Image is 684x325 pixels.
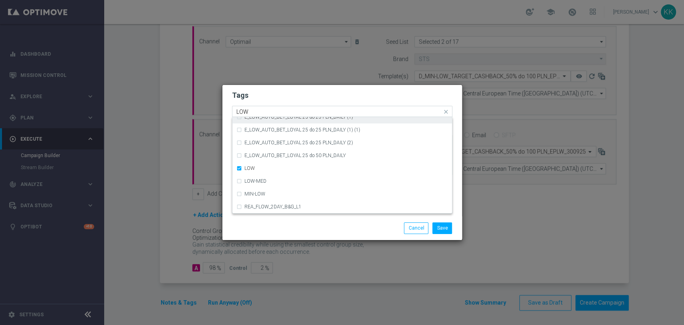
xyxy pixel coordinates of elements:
label: REA_FLOW_2DAY_B&G_L1 [244,204,301,209]
button: Save [432,222,452,234]
label: E_LOW_AUTO_BET_LOYAL 25 do 25 PLN_DAILY (1) (1) [244,127,360,132]
div: E_LOW_AUTO_BET_LOYAL 25 do 50 PLN_DAILY [236,149,448,162]
div: REA_FLOW_2DAY_B&G_L1 [236,200,448,213]
div: E_LOW_AUTO_BET_LOYAL 25 do 25 PLN_DAILY (2) [236,136,448,149]
div: E_LOW_AUTO_BET_LOYAL 25 do 25 PLN_DAILY (1) (1) [236,123,448,136]
div: MIN-LOW [236,188,448,200]
label: E_LOW_AUTO_BET_LOYAL 25 do 50 PLN_DAILY [244,153,346,158]
label: LOW-MED [244,179,266,184]
div: LOW-MED [236,175,448,188]
label: E_LOW_AUTO_BET_LOYAL 25 do 25 PLN_DAILY (1) [244,115,353,119]
button: Cancel [404,222,428,234]
div: E_LOW_AUTO_BET_LOYAL 25 do 25 PLN_DAILY (1) [236,111,448,123]
h2: Tags [232,91,452,100]
label: E_LOW_AUTO_BET_LOYAL 25 do 25 PLN_DAILY (2) [244,140,353,145]
ng-dropdown-panel: Options list [232,117,452,214]
div: LOW [236,162,448,175]
label: MIN-LOW [244,192,265,196]
ng-select: D, LOW, MIN [232,106,452,117]
label: LOW [244,166,255,171]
